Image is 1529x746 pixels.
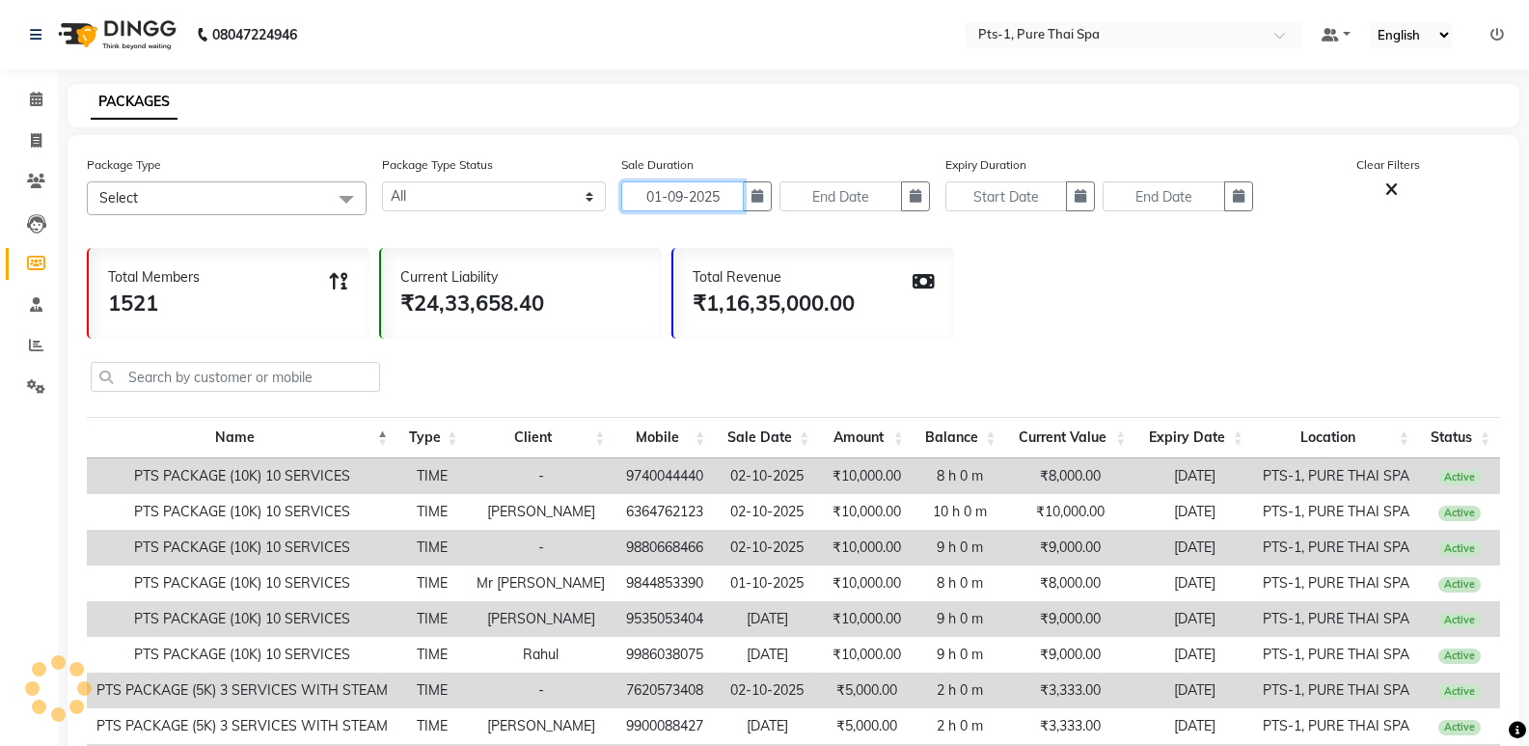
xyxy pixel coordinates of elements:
[397,458,467,494] td: TIME
[945,181,1068,211] input: Start Date
[914,637,1006,673] td: 9 h 0 m
[1438,577,1482,593] span: Active
[614,673,715,708] td: 7620573408
[397,708,467,744] td: TIME
[1135,530,1252,566] td: [DATE]
[614,458,715,494] td: 9740044440
[91,85,177,120] a: PACKAGES
[914,458,1006,494] td: 8 h 0 m
[914,417,1006,458] th: Balance: activate to sort column ascending
[819,417,913,458] th: Amount: activate to sort column ascending
[400,267,544,288] div: Current Liability
[1005,566,1135,601] td: ₹8,000.00
[91,362,380,392] input: Search by customer or mobile
[715,530,819,566] td: 02-10-2025
[715,566,819,601] td: 01-10-2025
[467,673,614,708] td: -
[1103,181,1225,211] input: End Date
[467,417,614,458] th: Client: activate to sort column ascending
[621,156,694,174] label: Sale Duration
[397,417,467,458] th: Type: activate to sort column ascending
[397,673,467,708] td: TIME
[1438,506,1482,521] span: Active
[1356,156,1420,174] label: Clear Filters
[467,637,614,673] td: Rahul
[1253,708,1419,744] td: PTS-1, PURE THAI SPA
[87,156,161,174] label: Package Type
[1438,684,1482,700] span: Active
[614,708,715,744] td: 9900088427
[87,458,397,494] td: PTS PACKAGE (10K) 10 SERVICES
[397,601,467,637] td: TIME
[1438,541,1482,557] span: Active
[1419,417,1500,458] th: Status: activate to sort column ascending
[614,417,715,458] th: Mobile: activate to sort column ascending
[1005,458,1135,494] td: ₹8,000.00
[914,566,1006,601] td: 8 h 0 m
[614,494,715,530] td: 6364762123
[108,267,200,288] div: Total Members
[614,530,715,566] td: 9880668466
[1253,417,1419,458] th: Location: activate to sort column ascending
[87,708,397,744] td: PTS PACKAGE (5K) 3 SERVICES WITH STEAM
[715,494,819,530] td: 02-10-2025
[1253,637,1419,673] td: PTS-1, PURE THAI SPA
[467,708,614,744] td: [PERSON_NAME]
[779,181,902,211] input: End Date
[819,494,913,530] td: ₹10,000.00
[914,530,1006,566] td: 9 h 0 m
[715,673,819,708] td: 02-10-2025
[1135,494,1252,530] td: [DATE]
[467,458,614,494] td: -
[693,267,855,288] div: Total Revenue
[397,494,467,530] td: TIME
[1005,708,1135,744] td: ₹3,333.00
[87,601,397,637] td: PTS PACKAGE (10K) 10 SERVICES
[1253,494,1419,530] td: PTS-1, PURE THAI SPA
[819,673,913,708] td: ₹5,000.00
[1005,601,1135,637] td: ₹9,000.00
[1135,601,1252,637] td: [DATE]
[397,637,467,673] td: TIME
[1253,566,1419,601] td: PTS-1, PURE THAI SPA
[1438,649,1482,664] span: Active
[715,458,819,494] td: 02-10-2025
[1253,530,1419,566] td: PTS-1, PURE THAI SPA
[397,566,467,601] td: TIME
[1135,637,1252,673] td: [DATE]
[467,530,614,566] td: -
[819,708,913,744] td: ₹5,000.00
[715,417,819,458] th: Sale Date: activate to sort column ascending
[400,288,544,319] div: ₹24,33,658.40
[819,530,913,566] td: ₹10,000.00
[99,189,138,207] span: Select
[1135,673,1252,708] td: [DATE]
[945,156,1026,174] label: Expiry Duration
[467,566,614,601] td: Mr [PERSON_NAME]
[1135,458,1252,494] td: [DATE]
[1438,470,1482,485] span: Active
[212,8,297,62] b: 08047224946
[1005,637,1135,673] td: ₹9,000.00
[715,708,819,744] td: [DATE]
[914,708,1006,744] td: 2 h 0 m
[87,637,397,673] td: PTS PACKAGE (10K) 10 SERVICES
[819,566,913,601] td: ₹10,000.00
[693,288,855,319] div: ₹1,16,35,000.00
[1005,417,1135,458] th: Current Value: activate to sort column ascending
[1005,530,1135,566] td: ₹9,000.00
[914,494,1006,530] td: 10 h 0 m
[397,530,467,566] td: TIME
[819,601,913,637] td: ₹10,000.00
[467,601,614,637] td: [PERSON_NAME]
[49,8,181,62] img: logo
[87,494,397,530] td: PTS PACKAGE (10K) 10 SERVICES
[87,566,397,601] td: PTS PACKAGE (10K) 10 SERVICES
[715,601,819,637] td: [DATE]
[914,601,1006,637] td: 9 h 0 m
[819,458,913,494] td: ₹10,000.00
[1253,458,1419,494] td: PTS-1, PURE THAI SPA
[614,566,715,601] td: 9844853390
[1253,601,1419,637] td: PTS-1, PURE THAI SPA
[1135,417,1252,458] th: Expiry Date: activate to sort column ascending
